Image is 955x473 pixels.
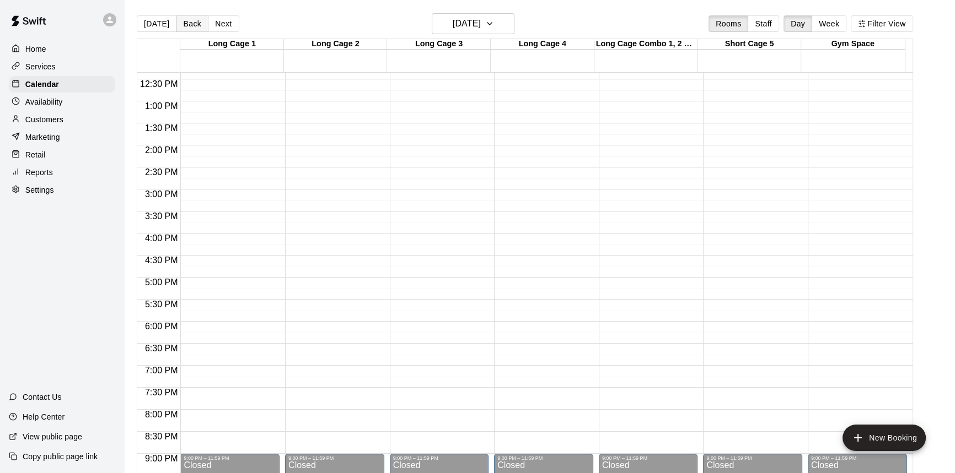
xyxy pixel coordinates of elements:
[176,15,208,32] button: Back
[142,344,181,353] span: 6:30 PM
[25,167,53,178] p: Reports
[142,211,181,221] span: 3:30 PM
[748,15,779,32] button: Staff
[23,451,98,462] p: Copy public page link
[491,39,594,50] div: Long Cage 4
[23,411,65,422] p: Help Center
[142,388,181,397] span: 7:30 PM
[9,182,115,198] a: Settings
[9,94,115,110] a: Availability
[9,146,115,163] a: Retail
[387,39,491,50] div: Long Cage 3
[9,111,115,128] a: Customers
[25,96,63,107] p: Availability
[602,455,695,461] div: 9:00 PM – 11:59 PM
[142,167,181,177] span: 2:30 PM
[709,15,748,32] button: Rooms
[497,455,590,461] div: 9:00 PM – 11:59 PM
[142,255,181,265] span: 4:30 PM
[23,431,82,442] p: View public page
[142,145,181,155] span: 2:00 PM
[811,455,904,461] div: 9:00 PM – 11:59 PM
[142,123,181,133] span: 1:30 PM
[9,41,115,57] a: Home
[288,455,381,461] div: 9:00 PM – 11:59 PM
[9,164,115,181] a: Reports
[812,15,846,32] button: Week
[25,61,56,72] p: Services
[184,455,276,461] div: 9:00 PM – 11:59 PM
[594,39,698,50] div: Long Cage Combo 1, 2 & 3
[784,15,812,32] button: Day
[142,432,181,441] span: 8:30 PM
[698,39,801,50] div: Short Cage 5
[137,79,180,89] span: 12:30 PM
[142,410,181,419] span: 8:00 PM
[142,454,181,463] span: 9:00 PM
[25,184,54,195] p: Settings
[142,322,181,331] span: 6:00 PM
[208,15,239,32] button: Next
[180,39,284,50] div: Long Cage 1
[9,76,115,93] a: Calendar
[142,300,181,309] span: 5:30 PM
[432,13,514,34] button: [DATE]
[142,233,181,243] span: 4:00 PM
[25,114,63,125] p: Customers
[25,149,46,160] p: Retail
[284,39,388,50] div: Long Cage 2
[142,278,181,287] span: 5:00 PM
[25,44,46,55] p: Home
[9,58,115,75] a: Services
[393,455,486,461] div: 9:00 PM – 11:59 PM
[801,39,905,50] div: Gym Space
[142,101,181,111] span: 1:00 PM
[137,15,176,32] button: [DATE]
[9,129,115,145] a: Marketing
[142,189,181,199] span: 3:00 PM
[706,455,799,461] div: 9:00 PM – 11:59 PM
[843,425,926,451] button: add
[25,132,60,143] p: Marketing
[453,16,481,31] h6: [DATE]
[851,15,913,32] button: Filter View
[23,392,62,403] p: Contact Us
[25,79,59,90] p: Calendar
[142,366,181,375] span: 7:00 PM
